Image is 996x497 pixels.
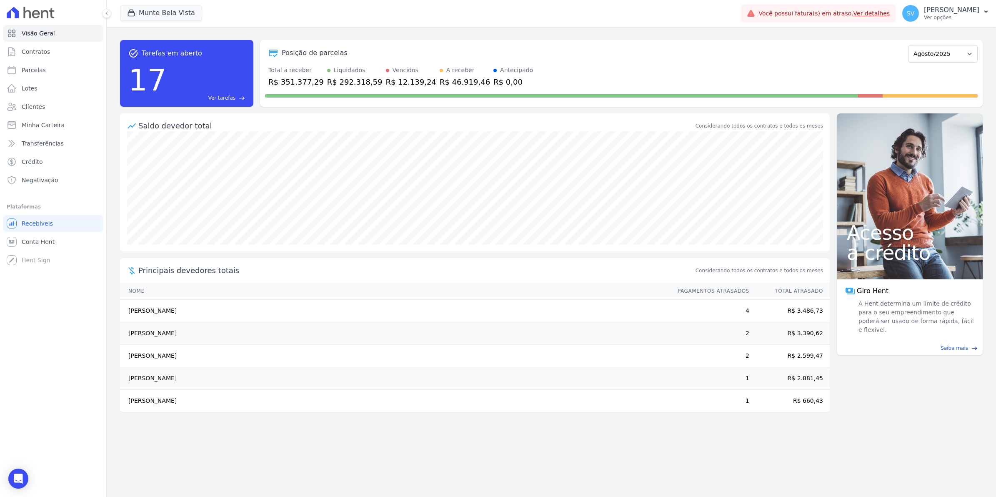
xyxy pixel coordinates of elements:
[750,283,830,300] th: Total Atrasado
[3,153,103,170] a: Crédito
[282,48,348,58] div: Posição de parcelas
[268,76,324,88] div: R$ 351.377,29
[170,94,245,102] a: Ver tarefas east
[22,139,64,148] span: Transferências
[120,300,670,322] td: [PERSON_NAME]
[3,62,103,78] a: Parcelas
[138,265,694,276] span: Principais devedores totais
[842,344,978,352] a: Saiba mais east
[3,172,103,188] a: Negativação
[22,103,45,111] span: Clientes
[750,367,830,390] td: R$ 2.881,45
[22,48,50,56] span: Contratos
[22,121,65,129] span: Minha Carteira
[120,283,670,300] th: Nome
[670,390,750,412] td: 1
[3,80,103,97] a: Lotes
[941,344,968,352] span: Saiba mais
[327,76,383,88] div: R$ 292.318,59
[857,299,974,334] span: A Hent determina um limite de crédito para o seu empreendimento que poderá ser usado de forma ráp...
[268,66,324,75] div: Total a receber
[22,84,38,93] span: Lotes
[22,238,55,246] span: Conta Hent
[334,66,365,75] div: Liquidados
[896,2,996,25] button: SV [PERSON_NAME] Ver opções
[393,66,418,75] div: Vencidos
[386,76,436,88] div: R$ 12.139,24
[120,345,670,367] td: [PERSON_NAME]
[670,367,750,390] td: 1
[3,25,103,42] a: Visão Geral
[142,48,202,58] span: Tarefas em aberto
[3,215,103,232] a: Recebíveis
[22,158,43,166] span: Crédito
[22,66,46,74] span: Parcelas
[3,43,103,60] a: Contratos
[120,5,202,21] button: Munte Bela Vista
[907,10,914,16] span: SV
[670,283,750,300] th: Pagamentos Atrasados
[750,390,830,412] td: R$ 660,43
[853,10,890,17] a: Ver detalhes
[3,135,103,152] a: Transferências
[670,300,750,322] td: 4
[924,14,979,21] p: Ver opções
[22,176,58,184] span: Negativação
[3,233,103,250] a: Conta Hent
[670,345,750,367] td: 2
[971,345,978,351] span: east
[750,300,830,322] td: R$ 3.486,73
[208,94,235,102] span: Ver tarefas
[847,243,973,263] span: a crédito
[750,345,830,367] td: R$ 2.599,47
[696,122,823,130] div: Considerando todos os contratos e todos os meses
[500,66,533,75] div: Antecipado
[239,95,245,101] span: east
[7,202,100,212] div: Plataformas
[446,66,475,75] div: A receber
[696,267,823,274] span: Considerando todos os contratos e todos os meses
[138,120,694,131] div: Saldo devedor total
[120,367,670,390] td: [PERSON_NAME]
[847,223,973,243] span: Acesso
[440,76,490,88] div: R$ 46.919,46
[750,322,830,345] td: R$ 3.390,62
[128,58,167,102] div: 17
[22,29,55,38] span: Visão Geral
[120,390,670,412] td: [PERSON_NAME]
[493,76,533,88] div: R$ 0,00
[3,117,103,133] a: Minha Carteira
[120,322,670,345] td: [PERSON_NAME]
[22,219,53,228] span: Recebíveis
[128,48,138,58] span: task_alt
[3,98,103,115] a: Clientes
[670,322,750,345] td: 2
[8,469,28,489] div: Open Intercom Messenger
[857,286,888,296] span: Giro Hent
[924,6,979,14] p: [PERSON_NAME]
[758,9,890,18] span: Você possui fatura(s) em atraso.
